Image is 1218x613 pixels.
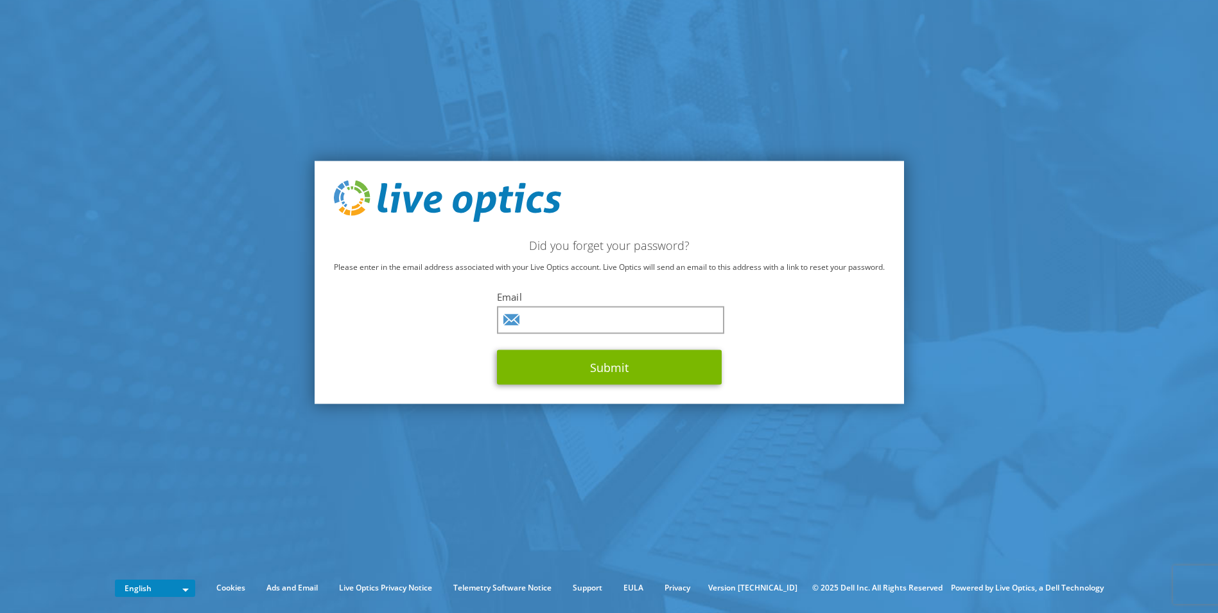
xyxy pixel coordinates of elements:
[207,581,255,595] a: Cookies
[655,581,700,595] a: Privacy
[329,581,442,595] a: Live Optics Privacy Notice
[334,180,561,222] img: live_optics_svg.svg
[806,581,949,595] li: © 2025 Dell Inc. All Rights Reserved
[563,581,612,595] a: Support
[334,260,885,274] p: Please enter in the email address associated with your Live Optics account. Live Optics will send...
[497,290,722,303] label: Email
[951,581,1104,595] li: Powered by Live Optics, a Dell Technology
[497,350,722,385] button: Submit
[614,581,653,595] a: EULA
[444,581,561,595] a: Telemetry Software Notice
[334,238,885,253] h2: Did you forget your password?
[702,581,804,595] li: Version [TECHNICAL_ID]
[257,581,327,595] a: Ads and Email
